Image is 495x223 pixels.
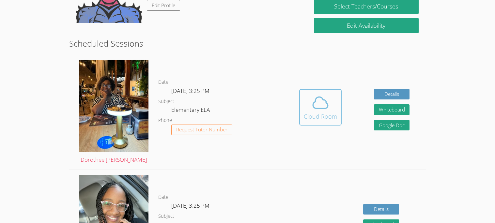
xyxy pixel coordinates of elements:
[158,116,172,125] dt: Phone
[374,104,410,115] button: Whiteboard
[69,37,425,50] h2: Scheduled Sessions
[304,112,337,121] div: Cloud Room
[158,193,168,201] dt: Date
[171,202,209,209] span: [DATE] 3:25 PM
[374,120,410,131] a: Google Doc
[171,105,211,116] dd: Elementary ELA
[363,204,399,215] a: Details
[374,89,410,100] a: Details
[158,78,168,86] dt: Date
[171,125,232,135] button: Request Tutor Number
[171,87,209,95] span: [DATE] 3:25 PM
[158,212,174,220] dt: Subject
[158,97,174,106] dt: Subject
[79,60,148,165] a: Dorothee [PERSON_NAME]
[79,60,148,152] img: IMG_8217.jpeg
[299,89,342,126] button: Cloud Room
[314,18,418,33] a: Edit Availability
[176,127,227,132] span: Request Tutor Number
